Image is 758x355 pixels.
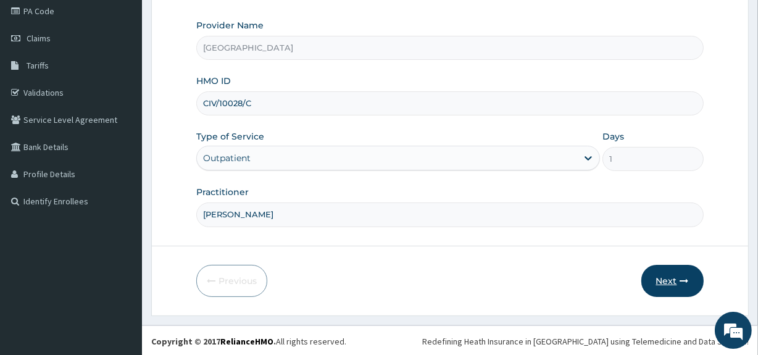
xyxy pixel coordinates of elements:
[422,335,749,348] div: Redefining Heath Insurance in [GEOGRAPHIC_DATA] using Telemedicine and Data Science!
[203,152,251,164] div: Outpatient
[196,75,231,87] label: HMO ID
[196,265,267,297] button: Previous
[27,33,51,44] span: Claims
[196,130,264,143] label: Type of Service
[196,91,703,115] input: Enter HMO ID
[27,60,49,71] span: Tariffs
[196,19,264,31] label: Provider Name
[202,6,232,36] div: Minimize live chat window
[23,62,50,93] img: d_794563401_company_1708531726252_794563401
[151,336,276,347] strong: Copyright © 2017 .
[641,265,704,297] button: Next
[64,69,207,85] div: Chat with us now
[196,203,703,227] input: Enter Name
[196,186,249,198] label: Practitioner
[6,230,235,273] textarea: Type your message and hit 'Enter'
[602,130,624,143] label: Days
[72,102,170,227] span: We're online!
[220,336,273,347] a: RelianceHMO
